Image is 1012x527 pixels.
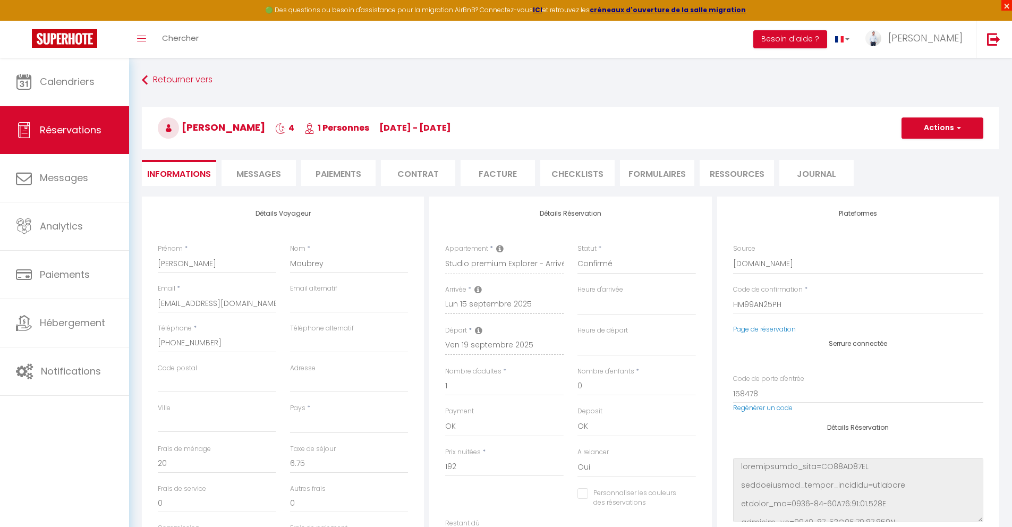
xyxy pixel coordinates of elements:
[733,403,793,412] a: Regénérer un code
[590,5,746,14] a: créneaux d'ouverture de la salle migration
[290,324,354,334] label: Téléphone alternatif
[445,406,474,416] label: Payment
[275,122,294,134] span: 4
[461,160,535,186] li: Facture
[445,244,488,254] label: Appartement
[445,367,501,377] label: Nombre d'adultes
[620,160,694,186] li: FORMULAIRES
[290,444,336,454] label: Taxe de séjour
[577,244,597,254] label: Statut
[8,4,40,36] button: Ouvrir le widget de chat LiveChat
[290,284,337,294] label: Email alternatif
[40,75,95,88] span: Calendriers
[865,30,881,47] img: ...
[40,316,105,329] span: Hébergement
[301,160,376,186] li: Paiements
[40,268,90,281] span: Paiements
[577,326,628,336] label: Heure de départ
[733,374,804,384] label: Code de porte d'entrée
[540,160,615,186] li: CHECKLISTS
[290,403,305,413] label: Pays
[162,32,199,44] span: Chercher
[577,285,623,295] label: Heure d'arrivée
[40,171,88,184] span: Messages
[40,123,101,137] span: Réservations
[41,364,101,378] span: Notifications
[888,31,963,45] span: [PERSON_NAME]
[533,5,542,14] a: ICI
[381,160,455,186] li: Contrat
[158,403,171,413] label: Ville
[577,406,602,416] label: Deposit
[304,122,369,134] span: 1 Personnes
[158,484,206,494] label: Frais de service
[753,30,827,48] button: Besoin d'aide ?
[733,210,983,217] h4: Plateformes
[445,326,467,336] label: Départ
[733,424,983,431] h4: Détails Réservation
[158,210,408,217] h4: Détails Voyageur
[32,29,97,48] img: Super Booking
[577,367,634,377] label: Nombre d'enfants
[236,168,281,180] span: Messages
[733,285,803,295] label: Code de confirmation
[142,160,216,186] li: Informations
[290,244,305,254] label: Nom
[733,325,796,334] a: Page de réservation
[158,324,192,334] label: Téléphone
[857,21,976,58] a: ... [PERSON_NAME]
[733,340,983,347] h4: Serrure connectée
[445,285,466,295] label: Arrivée
[700,160,774,186] li: Ressources
[158,444,211,454] label: Frais de ménage
[290,484,326,494] label: Autres frais
[445,210,695,217] h4: Détails Réservation
[987,32,1000,46] img: logout
[290,363,316,373] label: Adresse
[733,244,755,254] label: Source
[445,447,481,457] label: Prix nuitées
[154,21,207,58] a: Chercher
[158,244,183,254] label: Prénom
[379,122,451,134] span: [DATE] - [DATE]
[902,117,983,139] button: Actions
[779,160,854,186] li: Journal
[40,219,83,233] span: Analytics
[158,284,175,294] label: Email
[577,447,609,457] label: A relancer
[142,71,999,90] a: Retourner vers
[158,363,197,373] label: Code postal
[158,121,265,134] span: [PERSON_NAME]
